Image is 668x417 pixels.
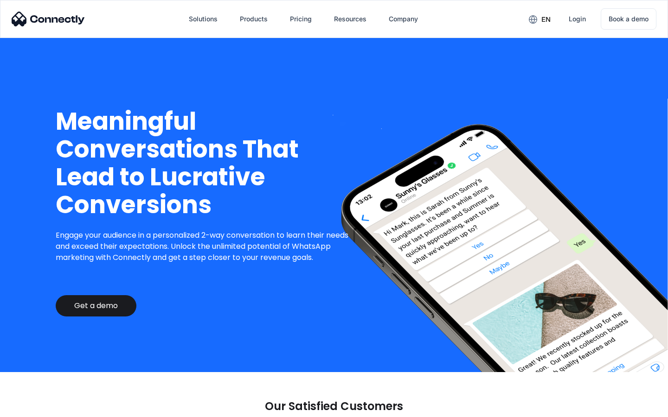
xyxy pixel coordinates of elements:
aside: Language selected: English [9,401,56,414]
div: Get a demo [74,301,118,310]
div: Company [389,13,418,25]
a: Pricing [283,8,319,30]
div: Resources [334,13,366,25]
div: Pricing [290,13,312,25]
div: Solutions [189,13,218,25]
a: Book a demo [601,8,656,30]
div: Login [569,13,586,25]
div: Products [240,13,268,25]
p: Engage your audience in a personalized 2-way conversation to learn their needs and exceed their e... [56,230,356,263]
p: Our Satisfied Customers [265,400,403,413]
ul: Language list [19,401,56,414]
img: Connectly Logo [12,12,85,26]
div: en [541,13,551,26]
a: Get a demo [56,295,136,316]
a: Login [561,8,593,30]
h1: Meaningful Conversations That Lead to Lucrative Conversions [56,107,356,219]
